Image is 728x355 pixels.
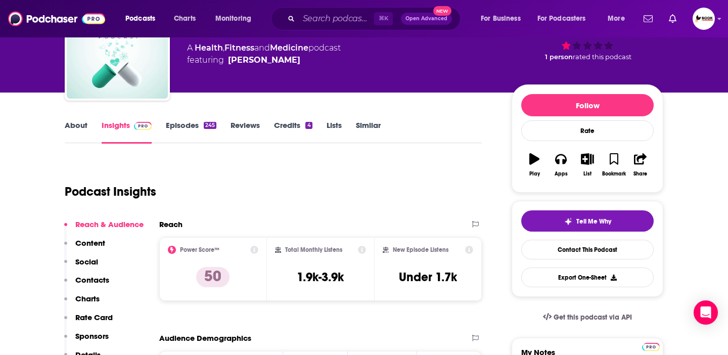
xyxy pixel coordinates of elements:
div: Bookmark [602,171,626,177]
button: Show profile menu [693,8,715,30]
button: Share [627,147,654,183]
a: Episodes245 [166,120,216,144]
button: tell me why sparkleTell Me Why [521,210,654,232]
div: List [583,171,591,177]
div: A podcast [187,42,341,66]
span: , [223,43,224,53]
span: and [254,43,270,53]
div: Open Intercom Messenger [694,300,718,325]
h2: Audience Demographics [159,333,251,343]
input: Search podcasts, credits, & more... [299,11,374,27]
h1: Podcast Insights [65,184,156,199]
div: Play [529,171,540,177]
button: open menu [601,11,638,27]
span: Open Advanced [405,16,447,21]
span: Charts [174,12,196,26]
button: open menu [474,11,533,27]
div: Share [633,171,647,177]
button: Follow [521,94,654,116]
p: Content [75,238,105,248]
div: Apps [555,171,568,177]
span: Tell Me Why [576,217,611,226]
span: Get this podcast via API [554,313,632,322]
div: [PERSON_NAME] [228,54,300,66]
button: Bookmark [601,147,627,183]
button: List [574,147,601,183]
a: Reviews [231,120,260,144]
a: Medicine [270,43,308,53]
span: 1 person [545,53,573,61]
span: Logged in as BookLaunchers [693,8,715,30]
h2: Reach [159,219,183,229]
button: Content [64,238,105,257]
h3: 1.9k-3.9k [297,270,344,285]
div: Search podcasts, credits, & more... [281,7,470,30]
span: Monitoring [215,12,251,26]
a: Health [195,43,223,53]
p: Rate Card [75,313,113,322]
a: About [65,120,87,144]
a: Show notifications dropdown [665,10,680,27]
button: Social [64,257,98,276]
a: Show notifications dropdown [640,10,657,27]
span: More [608,12,625,26]
a: Get this podcast via API [535,305,640,330]
button: Sponsors [64,331,109,350]
img: Podchaser Pro [134,122,152,130]
h2: Total Monthly Listens [285,246,342,253]
div: 4 [305,122,312,129]
button: Contacts [64,275,109,294]
a: Lists [327,120,342,144]
span: featuring [187,54,341,66]
div: 245 [204,122,216,129]
h3: Under 1.7k [399,270,457,285]
a: InsightsPodchaser Pro [102,120,152,144]
img: tell me why sparkle [564,217,572,226]
p: Charts [75,294,100,303]
p: Contacts [75,275,109,285]
h2: New Episode Listens [393,246,448,253]
p: 50 [196,267,230,287]
p: Social [75,257,98,267]
img: Podchaser - Follow, Share and Rate Podcasts [8,9,105,28]
span: New [433,6,451,16]
div: Rate [521,120,654,141]
img: Podchaser Pro [642,343,660,351]
span: For Podcasters [537,12,586,26]
button: open menu [531,11,601,27]
a: Charts [167,11,202,27]
button: open menu [208,11,264,27]
span: rated this podcast [573,53,631,61]
span: ⌘ K [374,12,393,25]
a: Credits4 [274,120,312,144]
p: Sponsors [75,331,109,341]
button: Open AdvancedNew [401,13,452,25]
span: Podcasts [125,12,155,26]
a: Similar [356,120,381,144]
a: Pro website [642,341,660,351]
a: Contact This Podcast [521,240,654,259]
button: open menu [118,11,168,27]
button: Reach & Audience [64,219,144,238]
button: Apps [548,147,574,183]
button: Export One-Sheet [521,268,654,287]
span: For Business [481,12,521,26]
h2: Power Score™ [180,246,219,253]
p: Reach & Audience [75,219,144,229]
button: Charts [64,294,100,313]
img: User Profile [693,8,715,30]
button: Rate Card [64,313,113,331]
button: Play [521,147,548,183]
a: Fitness [224,43,254,53]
